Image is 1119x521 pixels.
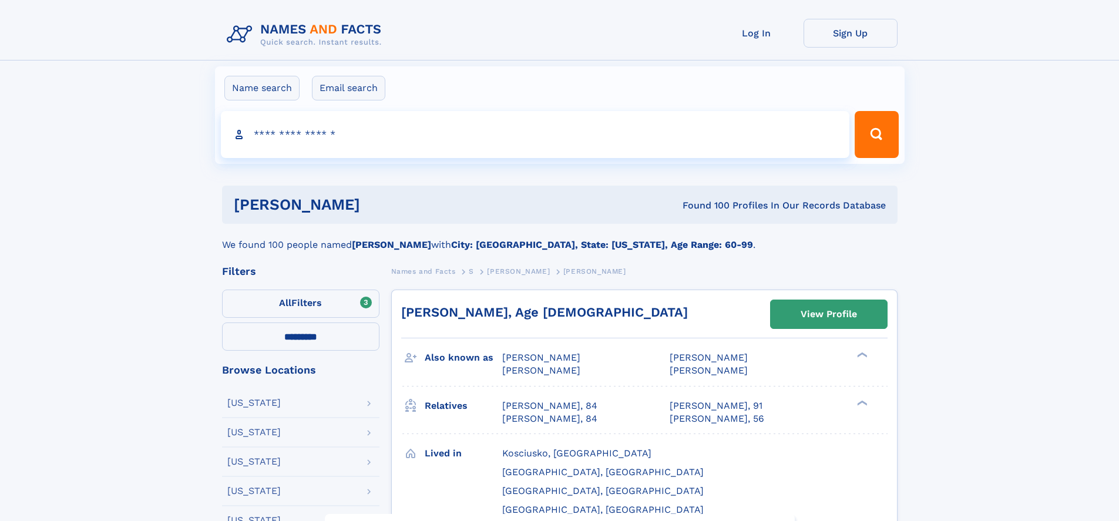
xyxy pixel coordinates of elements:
[425,396,502,416] h3: Relatives
[227,428,281,437] div: [US_STATE]
[469,267,474,275] span: S
[222,365,379,375] div: Browse Locations
[222,266,379,277] div: Filters
[502,412,597,425] a: [PERSON_NAME], 84
[469,264,474,278] a: S
[804,19,898,48] a: Sign Up
[227,457,281,466] div: [US_STATE]
[502,504,704,515] span: [GEOGRAPHIC_DATA], [GEOGRAPHIC_DATA]
[222,224,898,252] div: We found 100 people named with .
[854,399,868,406] div: ❯
[710,19,804,48] a: Log In
[425,348,502,368] h3: Also known as
[221,111,850,158] input: search input
[401,305,688,320] a: [PERSON_NAME], Age [DEMOGRAPHIC_DATA]
[352,239,431,250] b: [PERSON_NAME]
[670,412,764,425] a: [PERSON_NAME], 56
[670,399,762,412] a: [PERSON_NAME], 91
[502,485,704,496] span: [GEOGRAPHIC_DATA], [GEOGRAPHIC_DATA]
[222,19,391,51] img: Logo Names and Facts
[670,352,748,363] span: [PERSON_NAME]
[854,351,868,359] div: ❯
[670,365,748,376] span: [PERSON_NAME]
[279,297,291,308] span: All
[521,199,886,212] div: Found 100 Profiles In Our Records Database
[425,443,502,463] h3: Lived in
[227,486,281,496] div: [US_STATE]
[502,365,580,376] span: [PERSON_NAME]
[502,448,651,459] span: Kosciusko, [GEOGRAPHIC_DATA]
[502,352,580,363] span: [PERSON_NAME]
[855,111,898,158] button: Search Button
[487,264,550,278] a: [PERSON_NAME]
[502,399,597,412] a: [PERSON_NAME], 84
[224,76,300,100] label: Name search
[801,301,857,328] div: View Profile
[391,264,456,278] a: Names and Facts
[234,197,522,212] h1: [PERSON_NAME]
[451,239,753,250] b: City: [GEOGRAPHIC_DATA], State: [US_STATE], Age Range: 60-99
[563,267,626,275] span: [PERSON_NAME]
[312,76,385,100] label: Email search
[227,398,281,408] div: [US_STATE]
[222,290,379,318] label: Filters
[502,466,704,478] span: [GEOGRAPHIC_DATA], [GEOGRAPHIC_DATA]
[487,267,550,275] span: [PERSON_NAME]
[771,300,887,328] a: View Profile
